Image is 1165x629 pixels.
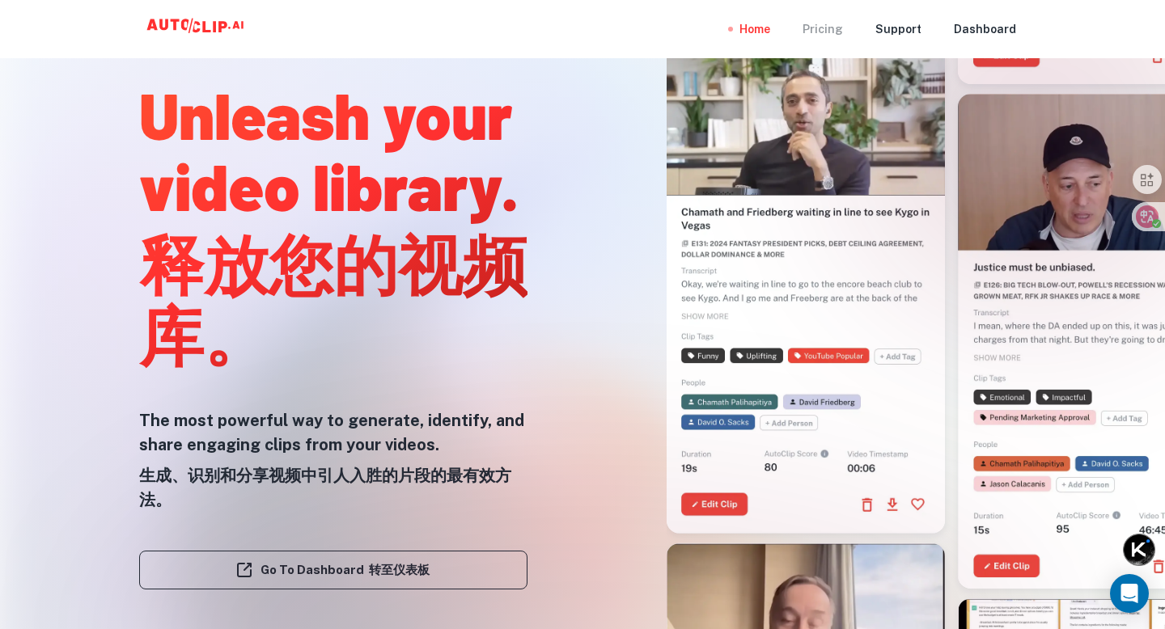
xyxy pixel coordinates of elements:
font: 释放您的视频库。 [139,224,527,373]
h5: The most powerful way to generate, identify, and share engaging clips from your videos. [139,408,527,518]
font: 生成、识别和分享视频中引人入胜的片段的最有效方法。 [139,466,511,509]
a: Go To Dashboard 转至仪表板 [139,551,527,589]
h1: Unleash your video library. [139,78,527,376]
div: Open Intercom Messenger [1110,574,1149,613]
